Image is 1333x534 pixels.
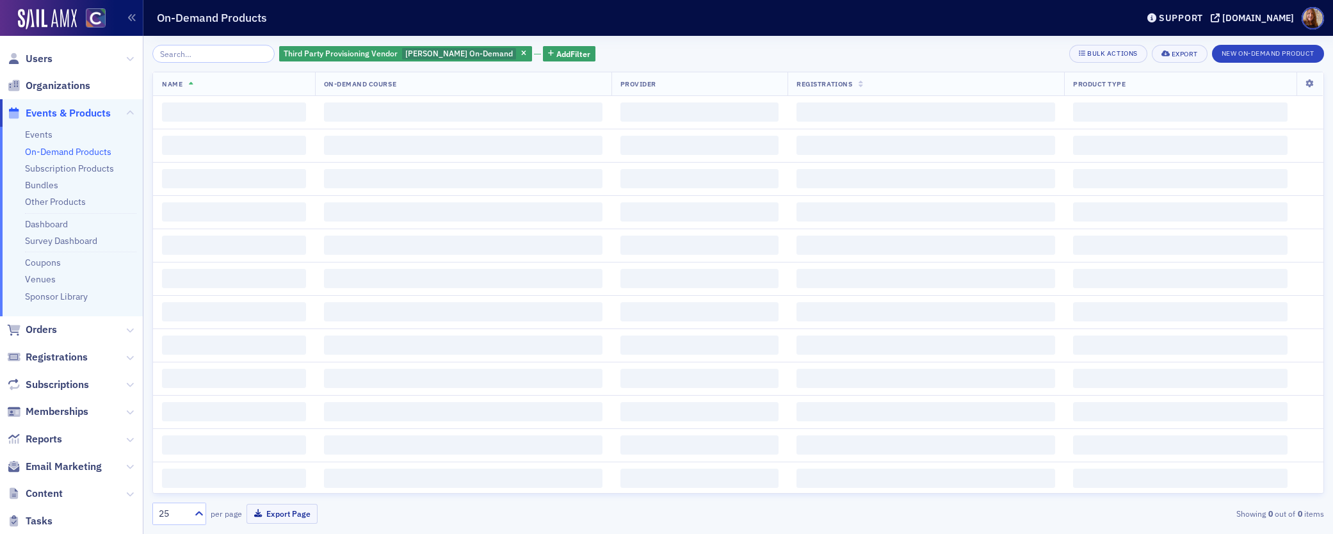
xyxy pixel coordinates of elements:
[7,52,53,66] a: Users
[620,236,779,255] span: ‌
[7,405,88,419] a: Memberships
[86,8,106,28] img: SailAMX
[1073,402,1288,421] span: ‌
[246,504,318,524] button: Export Page
[1073,269,1288,288] span: ‌
[796,402,1055,421] span: ‌
[25,129,53,140] a: Events
[1211,13,1298,22] button: [DOMAIN_NAME]
[556,48,590,60] span: Add Filter
[620,336,779,355] span: ‌
[1069,45,1147,63] button: Bulk Actions
[324,302,602,321] span: ‌
[18,9,77,29] img: SailAMX
[620,469,779,488] span: ‌
[324,269,602,288] span: ‌
[1073,336,1288,355] span: ‌
[1172,51,1198,58] div: Export
[162,269,306,288] span: ‌
[26,52,53,66] span: Users
[25,146,111,158] a: On-Demand Products
[7,487,63,501] a: Content
[1073,202,1288,222] span: ‌
[796,369,1055,388] span: ‌
[1295,508,1304,519] strong: 0
[796,469,1055,488] span: ‌
[942,508,1324,519] div: Showing out of items
[1212,45,1324,63] button: New On-Demand Product
[620,302,779,321] span: ‌
[620,202,779,222] span: ‌
[324,435,602,455] span: ‌
[796,269,1055,288] span: ‌
[26,350,88,364] span: Registrations
[26,432,62,446] span: Reports
[157,10,267,26] h1: On-Demand Products
[1212,47,1324,58] a: New On-Demand Product
[25,257,61,268] a: Coupons
[1073,102,1288,122] span: ‌
[26,487,63,501] span: Content
[77,8,106,30] a: View Homepage
[25,163,114,174] a: Subscription Products
[162,469,306,488] span: ‌
[796,336,1055,355] span: ‌
[25,179,58,191] a: Bundles
[26,378,89,392] span: Subscriptions
[1159,12,1203,24] div: Support
[7,79,90,93] a: Organizations
[324,402,602,421] span: ‌
[25,273,56,285] a: Venues
[324,136,602,155] span: ‌
[162,336,306,355] span: ‌
[324,336,602,355] span: ‌
[796,79,852,88] span: Registrations
[620,269,779,288] span: ‌
[405,48,513,58] span: [PERSON_NAME] On-Demand
[1073,136,1288,155] span: ‌
[1073,302,1288,321] span: ‌
[7,432,62,446] a: Reports
[324,469,602,488] span: ‌
[1073,169,1288,188] span: ‌
[1073,469,1288,488] span: ‌
[7,378,89,392] a: Subscriptions
[620,79,656,88] span: Provider
[324,236,602,255] span: ‌
[1152,45,1208,63] button: Export
[1073,369,1288,388] span: ‌
[162,136,306,155] span: ‌
[26,514,53,528] span: Tasks
[162,302,306,321] span: ‌
[25,235,97,247] a: Survey Dashboard
[26,323,57,337] span: Orders
[620,402,779,421] span: ‌
[1266,508,1275,519] strong: 0
[620,102,779,122] span: ‌
[620,136,779,155] span: ‌
[162,102,306,122] span: ‌
[1073,79,1126,88] span: Product Type
[279,46,532,62] div: Surgent On-Demand
[543,46,595,62] button: AddFilter
[796,302,1055,321] span: ‌
[162,236,306,255] span: ‌
[152,45,275,63] input: Search…
[25,218,68,230] a: Dashboard
[324,169,602,188] span: ‌
[26,106,111,120] span: Events & Products
[1073,236,1288,255] span: ‌
[796,236,1055,255] span: ‌
[620,435,779,455] span: ‌
[162,435,306,455] span: ‌
[324,369,602,388] span: ‌
[1222,12,1294,24] div: [DOMAIN_NAME]
[1302,7,1324,29] span: Profile
[796,102,1055,122] span: ‌
[620,169,779,188] span: ‌
[796,136,1055,155] span: ‌
[211,508,242,519] label: per page
[1087,50,1137,57] div: Bulk Actions
[7,460,102,474] a: Email Marketing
